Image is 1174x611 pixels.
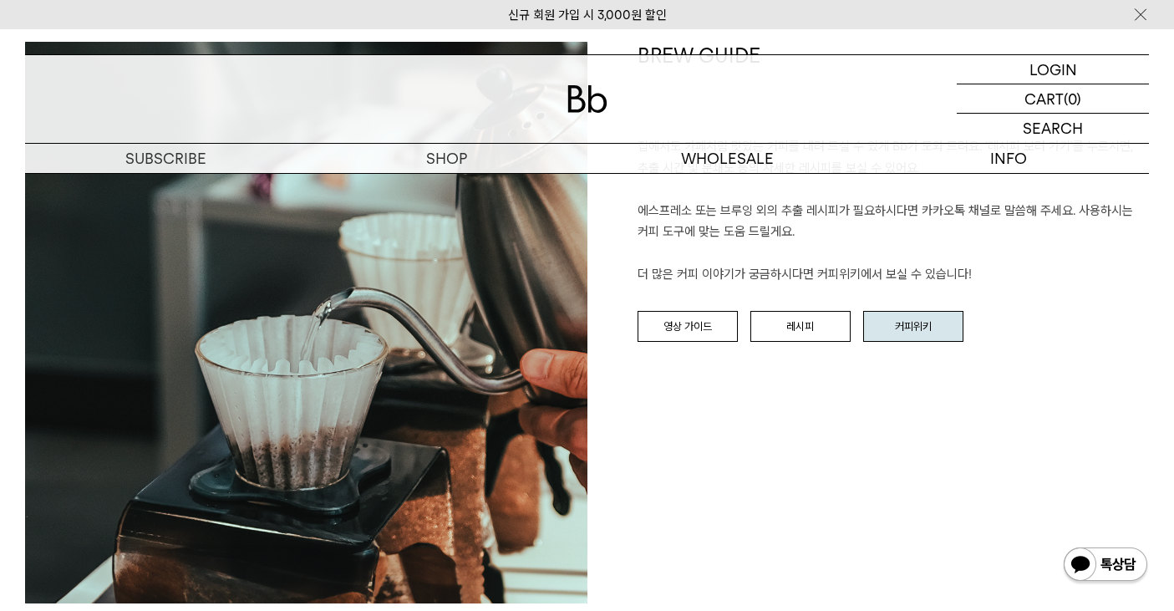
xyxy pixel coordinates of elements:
a: 커피위키 [863,311,963,343]
p: SEARCH [1023,114,1083,143]
p: LOGIN [1029,55,1077,84]
img: 카카오톡 채널 1:1 채팅 버튼 [1062,546,1149,586]
a: CART (0) [957,84,1149,114]
img: a9080350f8f7d047e248a4ae6390d20f_153659.jpg [25,42,587,604]
p: INFO [868,144,1149,173]
p: (0) [1064,84,1081,113]
p: CART [1024,84,1064,113]
a: 레시피 [750,311,851,343]
a: LOGIN [957,55,1149,84]
a: SUBSCRIBE [25,144,306,173]
p: WHOLESALE [587,144,868,173]
a: SHOP [306,144,587,173]
p: 집에서도 카페처럼 맛있는 커피를 내려 드실 ﻿수 있게 Bb가 도와 드려요. '레시피 보러 가기'를 누르시면, 추출 시간 및 분쇄도 등의 자세한 레시피를 보실 수 있어요. 에스... [638,136,1150,286]
a: 신규 회원 가입 시 3,000원 할인 [508,8,667,23]
a: 영상 가이드 [638,311,738,343]
img: 로고 [567,85,607,113]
